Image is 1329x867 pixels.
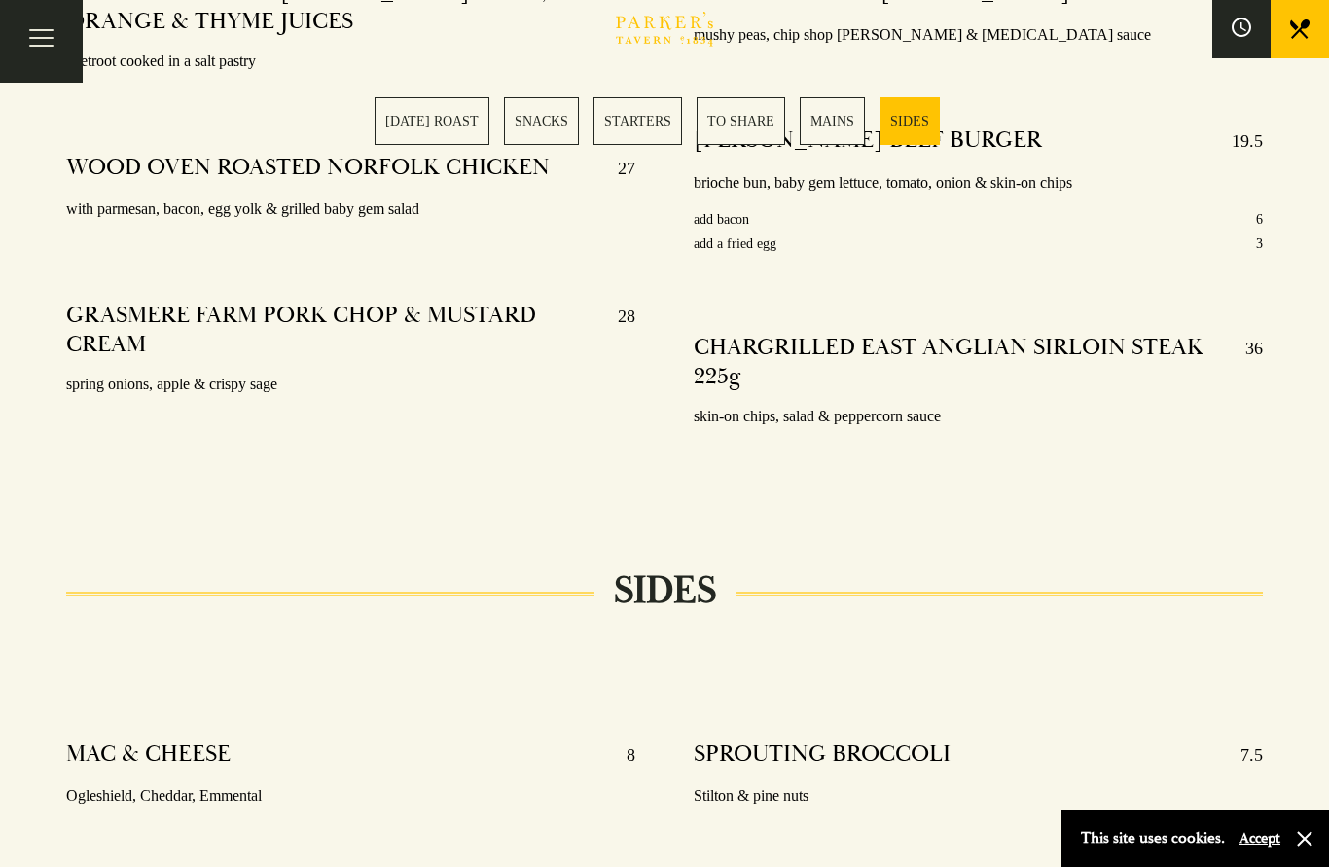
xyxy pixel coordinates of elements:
[1226,333,1263,391] p: 36
[66,301,598,359] h4: GRASMERE FARM PORK CHOP & MUSTARD CREAM
[694,333,1226,391] h4: CHARGRILLED EAST ANGLIAN SIRLOIN STEAK 225g
[66,782,635,811] p: Ogleshield, Cheddar, Emmental
[694,21,1263,50] p: mushy peas, chip shop [PERSON_NAME] & [MEDICAL_DATA] sauce
[694,782,1263,811] p: Stilton & pine nuts
[66,740,231,771] h4: MAC & CHEESE
[593,97,682,145] a: 3 / 6
[694,232,776,256] p: add a fried egg
[694,403,1263,431] p: skin-on chips, salad & peppercorn sauce
[1081,824,1225,852] p: This site uses cookies.
[880,97,940,145] a: 6 / 6
[66,371,635,399] p: spring onions, apple & crispy sage
[1295,829,1314,849] button: Close and accept
[1221,740,1263,771] p: 7.5
[1256,232,1263,256] p: 3
[594,567,736,614] h2: SIDES
[694,740,951,771] h4: SPROUTING BROCCOLI
[697,97,785,145] a: 4 / 6
[694,207,749,232] p: add bacon
[504,97,579,145] a: 2 / 6
[375,97,489,145] a: 1 / 6
[66,196,635,224] p: with parmesan, bacon, egg yolk & grilled baby gem salad
[1256,207,1263,232] p: 6
[607,740,635,771] p: 8
[800,97,865,145] a: 5 / 6
[598,301,635,359] p: 28
[1239,829,1280,848] button: Accept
